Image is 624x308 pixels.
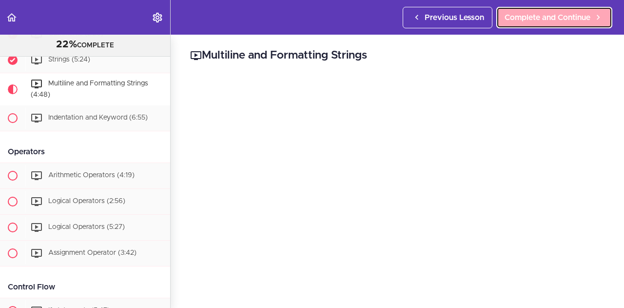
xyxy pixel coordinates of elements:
span: Logical Operators (5:27) [48,224,125,230]
svg: Back to course curriculum [6,12,18,23]
span: Strings (5:24) [48,56,90,63]
span: Logical Operators (2:56) [48,198,125,205]
span: Multiline and Formatting Strings (4:48) [31,80,148,98]
span: Complete and Continue [505,12,590,23]
div: COMPLETE [12,39,158,51]
span: Assignment Operator (3:42) [48,249,136,256]
a: Complete and Continue [496,7,612,28]
span: Previous Lesson [425,12,484,23]
span: Arithmetic Operators (4:19) [48,172,135,179]
h2: Multiline and Formatting Strings [190,47,604,64]
a: Previous Lesson [403,7,492,28]
svg: Settings Menu [152,12,163,23]
span: 22% [56,40,77,49]
span: Indentation and Keyword (6:55) [48,114,148,121]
